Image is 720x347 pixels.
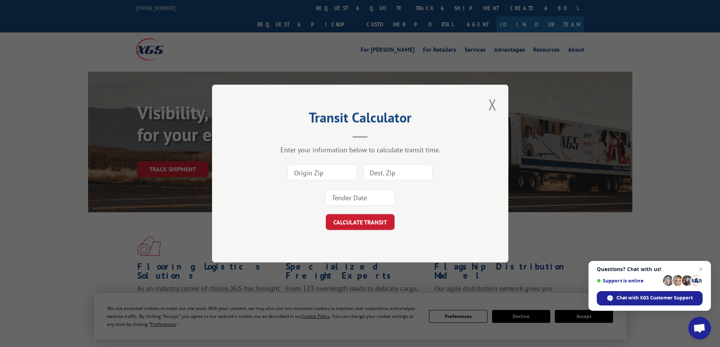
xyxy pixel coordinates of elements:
[288,165,357,180] input: Origin Zip
[597,291,703,305] span: Chat with XGS Customer Support
[688,317,711,339] a: Open chat
[250,112,471,126] h2: Transit Calculator
[326,214,395,230] button: CALCULATE TRANSIT
[250,145,471,154] div: Enter your information below to calculate transit time.
[325,190,395,205] input: Tender Date
[363,165,433,180] input: Dest. Zip
[486,94,499,115] button: Close modal
[597,266,703,272] span: Questions? Chat with us!
[616,295,693,301] span: Chat with XGS Customer Support
[597,278,660,284] span: Support is online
